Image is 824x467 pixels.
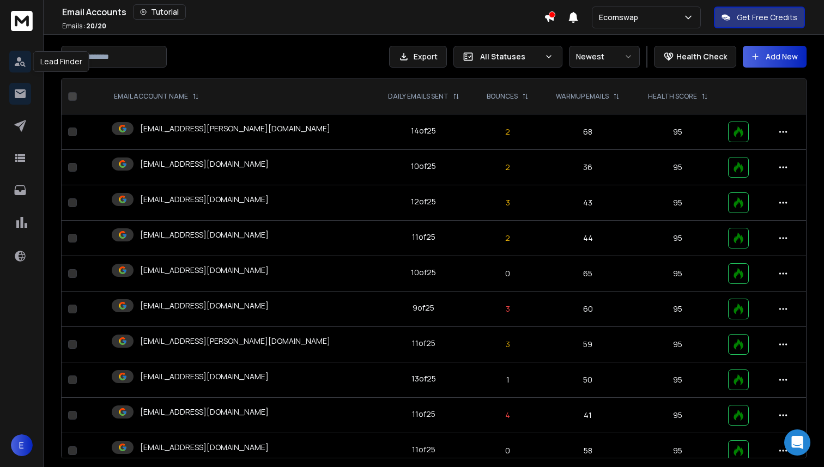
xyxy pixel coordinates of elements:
[140,336,330,347] p: [EMAIL_ADDRESS][PERSON_NAME][DOMAIN_NAME]
[412,338,435,349] div: 11 of 25
[784,429,810,456] div: Open Intercom Messenger
[542,185,634,221] td: 43
[481,410,535,421] p: 4
[140,229,269,240] p: [EMAIL_ADDRESS][DOMAIN_NAME]
[481,304,535,314] p: 3
[634,256,722,292] td: 95
[481,445,535,456] p: 0
[481,268,535,279] p: 0
[648,92,697,101] p: HEALTH SCORE
[634,114,722,150] td: 95
[140,407,269,417] p: [EMAIL_ADDRESS][DOMAIN_NAME]
[412,444,435,455] div: 11 of 25
[133,4,186,20] button: Tutorial
[654,46,736,68] button: Health Check
[542,256,634,292] td: 65
[634,185,722,221] td: 95
[481,126,535,137] p: 2
[487,92,518,101] p: BOUNCES
[714,7,805,28] button: Get Free Credits
[542,292,634,327] td: 60
[412,409,435,420] div: 11 of 25
[481,233,535,244] p: 2
[411,267,436,278] div: 10 of 25
[411,196,436,207] div: 12 of 25
[11,434,33,456] button: E
[599,12,643,23] p: Ecomswap
[389,46,447,68] button: Export
[411,125,436,136] div: 14 of 25
[481,374,535,385] p: 1
[140,265,269,276] p: [EMAIL_ADDRESS][DOMAIN_NAME]
[634,398,722,433] td: 95
[140,300,269,311] p: [EMAIL_ADDRESS][DOMAIN_NAME]
[481,197,535,208] p: 3
[556,92,609,101] p: WARMUP EMAILS
[634,327,722,362] td: 95
[33,51,89,72] div: Lead Finder
[86,21,106,31] span: 20 / 20
[480,51,540,62] p: All Statuses
[542,114,634,150] td: 68
[634,292,722,327] td: 95
[140,194,269,205] p: [EMAIL_ADDRESS][DOMAIN_NAME]
[542,327,634,362] td: 59
[411,373,436,384] div: 13 of 25
[388,92,449,101] p: DAILY EMAILS SENT
[737,12,797,23] p: Get Free Credits
[481,162,535,173] p: 2
[62,22,106,31] p: Emails :
[411,161,436,172] div: 10 of 25
[140,442,269,453] p: [EMAIL_ADDRESS][DOMAIN_NAME]
[634,362,722,398] td: 95
[542,150,634,185] td: 36
[413,302,434,313] div: 9 of 25
[634,150,722,185] td: 95
[114,92,199,101] div: EMAIL ACCOUNT NAME
[481,339,535,350] p: 3
[676,51,727,62] p: Health Check
[743,46,807,68] button: Add New
[634,221,722,256] td: 95
[542,221,634,256] td: 44
[542,398,634,433] td: 41
[569,46,640,68] button: Newest
[140,123,330,134] p: [EMAIL_ADDRESS][PERSON_NAME][DOMAIN_NAME]
[412,232,435,242] div: 11 of 25
[140,159,269,169] p: [EMAIL_ADDRESS][DOMAIN_NAME]
[62,4,544,20] div: Email Accounts
[140,371,269,382] p: [EMAIL_ADDRESS][DOMAIN_NAME]
[542,362,634,398] td: 50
